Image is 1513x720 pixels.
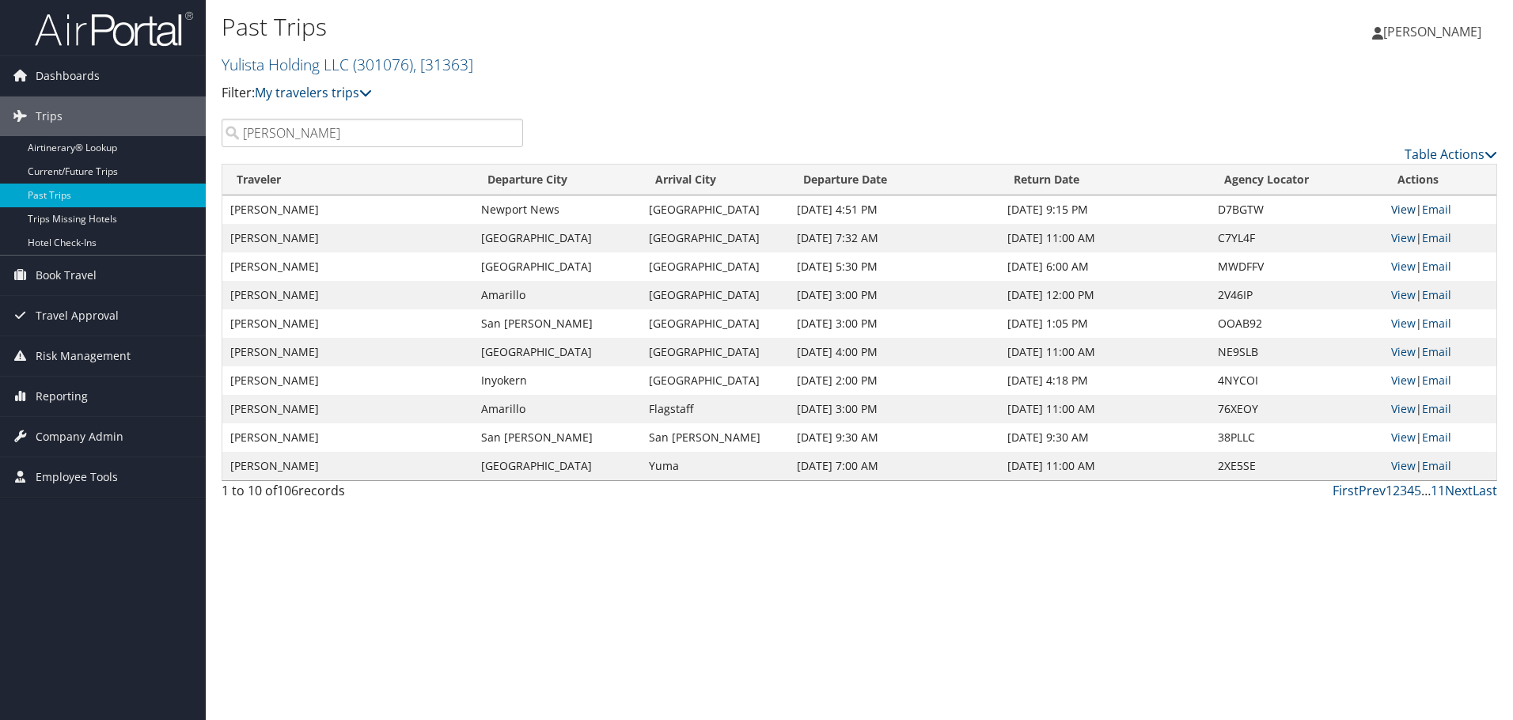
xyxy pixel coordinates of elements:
th: Arrival City: activate to sort column ascending [641,165,790,195]
td: [DATE] 4:18 PM [999,366,1210,395]
td: Yuma [641,452,790,480]
td: [DATE] 6:00 AM [999,252,1210,281]
td: [DATE] 7:00 AM [789,452,999,480]
td: San [PERSON_NAME] [641,423,790,452]
td: [DATE] 11:00 AM [999,452,1210,480]
td: | [1383,395,1496,423]
a: 4 [1407,482,1414,499]
th: Agency Locator: activate to sort column ascending [1210,165,1383,195]
th: Departure City: activate to sort column ascending [473,165,641,195]
a: Email [1422,202,1451,217]
a: Email [1422,344,1451,359]
td: | [1383,452,1496,480]
td: [GEOGRAPHIC_DATA] [641,338,790,366]
td: [GEOGRAPHIC_DATA] [473,224,641,252]
td: [DATE] 5:30 PM [789,252,999,281]
td: [DATE] 4:00 PM [789,338,999,366]
span: Risk Management [36,336,131,376]
a: Email [1422,430,1451,445]
a: View [1391,202,1416,217]
td: 4NYCOI [1210,366,1383,395]
a: 5 [1414,482,1421,499]
td: | [1383,338,1496,366]
td: [GEOGRAPHIC_DATA] [473,452,641,480]
span: Company Admin [36,417,123,457]
td: | [1383,423,1496,452]
th: Departure Date: activate to sort column ascending [789,165,999,195]
td: [PERSON_NAME] [222,252,473,281]
td: [DATE] 3:00 PM [789,309,999,338]
td: [DATE] 4:51 PM [789,195,999,224]
a: View [1391,344,1416,359]
th: Traveler: activate to sort column ascending [222,165,473,195]
td: Amarillo [473,281,641,309]
td: [DATE] 2:00 PM [789,366,999,395]
td: | [1383,224,1496,252]
td: [GEOGRAPHIC_DATA] [641,309,790,338]
td: [DATE] 9:30 AM [789,423,999,452]
div: 1 to 10 of records [222,481,523,508]
td: [DATE] 3:00 PM [789,281,999,309]
td: [PERSON_NAME] [222,224,473,252]
span: … [1421,482,1431,499]
td: 76XEOY [1210,395,1383,423]
a: View [1391,373,1416,388]
h1: Past Trips [222,10,1072,44]
a: Email [1422,458,1451,473]
a: Table Actions [1405,146,1497,163]
td: MWDFFV [1210,252,1383,281]
td: | [1383,281,1496,309]
th: Actions [1383,165,1496,195]
a: 2 [1393,482,1400,499]
td: [GEOGRAPHIC_DATA] [641,224,790,252]
td: 2V46IP [1210,281,1383,309]
a: Email [1422,259,1451,274]
td: 38PLLC [1210,423,1383,452]
td: [PERSON_NAME] [222,395,473,423]
td: [GEOGRAPHIC_DATA] [641,195,790,224]
td: [DATE] 1:05 PM [999,309,1210,338]
span: ( 301076 ) [353,54,413,75]
span: Employee Tools [36,457,118,497]
td: [GEOGRAPHIC_DATA] [641,252,790,281]
a: [PERSON_NAME] [1372,8,1497,55]
a: View [1391,230,1416,245]
td: [GEOGRAPHIC_DATA] [473,252,641,281]
a: View [1391,458,1416,473]
a: Last [1473,482,1497,499]
td: [DATE] 11:00 AM [999,224,1210,252]
a: Email [1422,373,1451,388]
td: [DATE] 12:00 PM [999,281,1210,309]
span: Book Travel [36,256,97,295]
td: [PERSON_NAME] [222,195,473,224]
td: 2XE5SE [1210,452,1383,480]
td: [PERSON_NAME] [222,281,473,309]
td: Newport News [473,195,641,224]
td: C7YL4F [1210,224,1383,252]
a: 1 [1386,482,1393,499]
td: Inyokern [473,366,641,395]
td: San [PERSON_NAME] [473,423,641,452]
td: Amarillo [473,395,641,423]
td: | [1383,195,1496,224]
td: OOAB92 [1210,309,1383,338]
a: 3 [1400,482,1407,499]
a: Email [1422,401,1451,416]
span: [PERSON_NAME] [1383,23,1481,40]
td: [PERSON_NAME] [222,309,473,338]
a: Email [1422,230,1451,245]
a: View [1391,401,1416,416]
td: [DATE] 9:15 PM [999,195,1210,224]
td: NE9SLB [1210,338,1383,366]
td: D7BGTW [1210,195,1383,224]
td: [DATE] 11:00 AM [999,395,1210,423]
p: Filter: [222,83,1072,104]
a: 11 [1431,482,1445,499]
a: My travelers trips [255,84,372,101]
span: Trips [36,97,63,136]
img: airportal-logo.png [35,10,193,47]
td: | [1383,252,1496,281]
a: First [1333,482,1359,499]
a: View [1391,316,1416,331]
td: [DATE] 3:00 PM [789,395,999,423]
